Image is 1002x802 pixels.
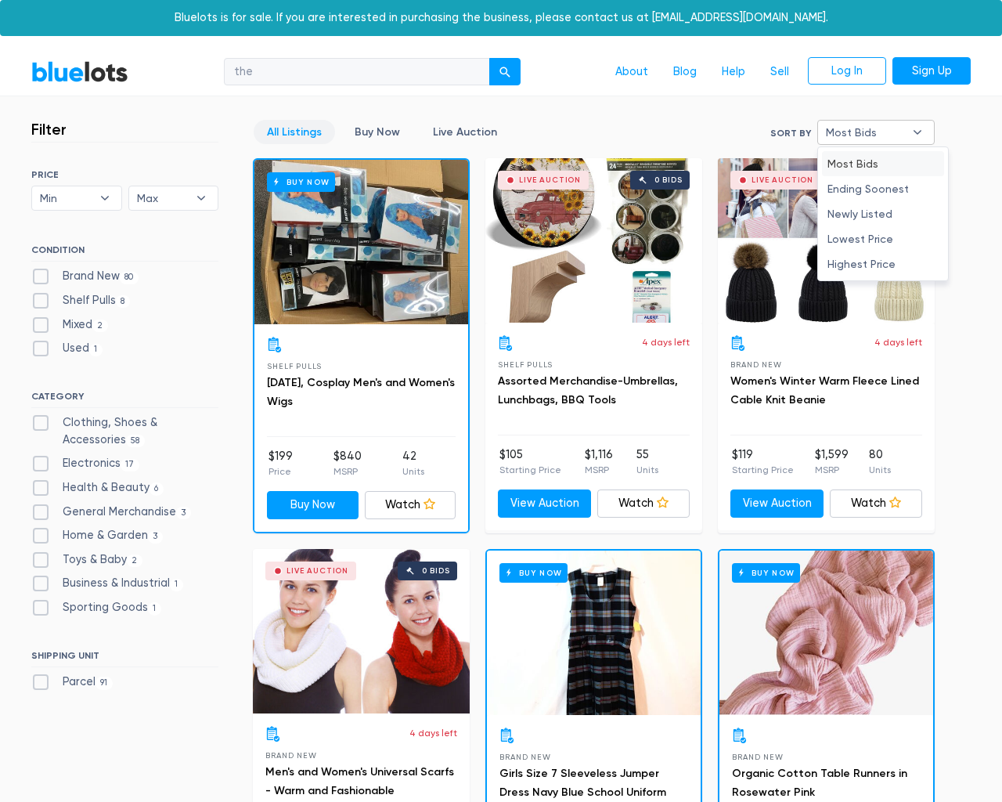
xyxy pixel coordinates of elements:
[267,491,359,519] a: Buy Now
[719,551,933,715] a: Buy Now
[137,186,189,210] span: Max
[185,186,218,210] b: ▾
[822,151,944,176] li: Most Bids
[661,57,709,87] a: Blog
[31,60,128,83] a: BlueLots
[88,186,121,210] b: ▾
[31,504,191,521] label: General Merchandise
[420,120,510,144] a: Live Auction
[499,463,561,477] p: Starting Price
[253,549,470,713] a: Live Auction 0 bids
[815,463,849,477] p: MSRP
[31,340,103,357] label: Used
[730,360,781,369] span: Brand New
[498,490,591,518] a: View Auction
[597,490,690,518] a: Watch
[808,57,886,85] a: Log In
[269,448,293,479] li: $199
[718,158,935,323] a: Live Auction 0 bids
[31,120,67,139] h3: Filter
[732,463,794,477] p: Starting Price
[822,201,944,226] li: Newly Listed
[636,463,658,477] p: Units
[31,244,218,262] h6: CONDITION
[826,121,904,144] span: Most Bids
[148,531,163,544] span: 3
[402,464,424,479] p: Units
[31,414,218,448] label: Clothing, Shoes & Accessories
[267,172,335,192] h6: Buy Now
[874,335,922,349] p: 4 days left
[365,491,456,519] a: Watch
[31,268,139,285] label: Brand New
[869,446,891,478] li: 80
[869,463,891,477] p: Units
[31,575,183,592] label: Business & Industrial
[487,551,701,715] a: Buy Now
[31,650,218,667] h6: SHIPPING UNIT
[499,446,561,478] li: $105
[730,490,824,518] a: View Auction
[815,446,849,478] li: $1,599
[31,455,139,472] label: Electronics
[751,176,813,184] div: Live Auction
[269,464,293,479] p: Price
[499,767,666,799] a: Girls Size 7 Sleeveless Jumper Dress Navy Blue School Uniform
[121,459,139,471] span: 17
[120,272,139,284] span: 80
[150,482,164,495] span: 6
[148,602,161,615] span: 1
[224,58,490,86] input: Search for inventory
[267,376,455,408] a: [DATE], Cosplay Men's and Women's Wigs
[422,567,450,575] div: 0 bids
[31,169,218,180] h6: PRICE
[822,176,944,201] li: Ending Soonest
[254,160,468,324] a: Buy Now
[758,57,802,87] a: Sell
[126,435,145,447] span: 58
[830,490,923,518] a: Watch
[31,479,164,497] label: Health & Beauty
[636,446,658,478] li: 55
[901,121,934,144] b: ▾
[31,674,113,691] label: Parcel
[341,120,413,144] a: Buy Now
[92,320,108,332] span: 2
[40,186,92,210] span: Min
[265,751,316,760] span: Brand New
[642,335,690,349] p: 4 days left
[654,176,683,184] div: 0 bids
[116,295,130,308] span: 8
[170,579,183,591] span: 1
[96,677,113,689] span: 91
[709,57,758,87] a: Help
[127,555,142,567] span: 2
[892,57,971,85] a: Sign Up
[333,464,362,479] p: MSRP
[31,292,130,309] label: Shelf Pulls
[519,176,581,184] div: Live Auction
[485,158,702,323] a: Live Auction 0 bids
[176,507,191,519] span: 3
[732,446,794,478] li: $119
[254,120,335,144] a: All Listings
[585,446,613,478] li: $1,116
[499,563,568,583] h6: Buy Now
[287,567,348,575] div: Live Auction
[333,448,362,479] li: $840
[732,563,800,583] h6: Buy Now
[402,448,424,479] li: 42
[603,57,661,87] a: About
[265,765,454,797] a: Men's and Women's Universal Scarfs - Warm and Fashionable
[31,551,142,569] label: Toys & Baby
[498,374,678,406] a: Assorted Merchandise-Umbrellas, Lunchbags, BBQ Tools
[31,391,218,408] h6: CATEGORY
[585,463,613,477] p: MSRP
[730,374,919,406] a: Women's Winter Warm Fleece Lined Cable Knit Beanie
[498,360,553,369] span: Shelf Pulls
[822,226,944,251] li: Lowest Price
[770,126,811,140] label: Sort By
[732,767,907,799] a: Organic Cotton Table Runners in Rosewater Pink
[89,344,103,356] span: 1
[31,316,108,334] label: Mixed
